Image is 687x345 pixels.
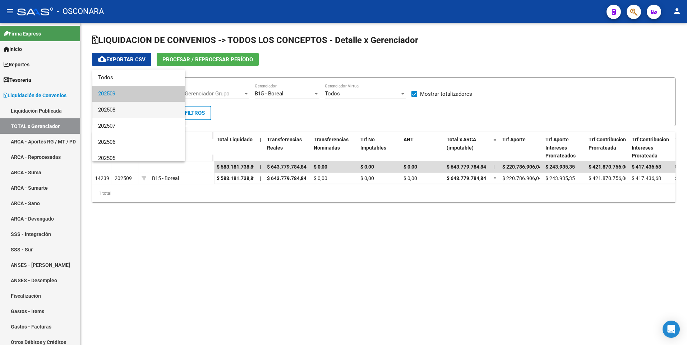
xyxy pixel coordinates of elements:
span: 202506 [98,134,179,150]
span: 202508 [98,102,179,118]
span: 202509 [98,86,179,102]
span: 202505 [98,150,179,166]
div: Open Intercom Messenger [663,321,680,338]
span: Todos [98,70,179,86]
span: 202507 [98,118,179,134]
